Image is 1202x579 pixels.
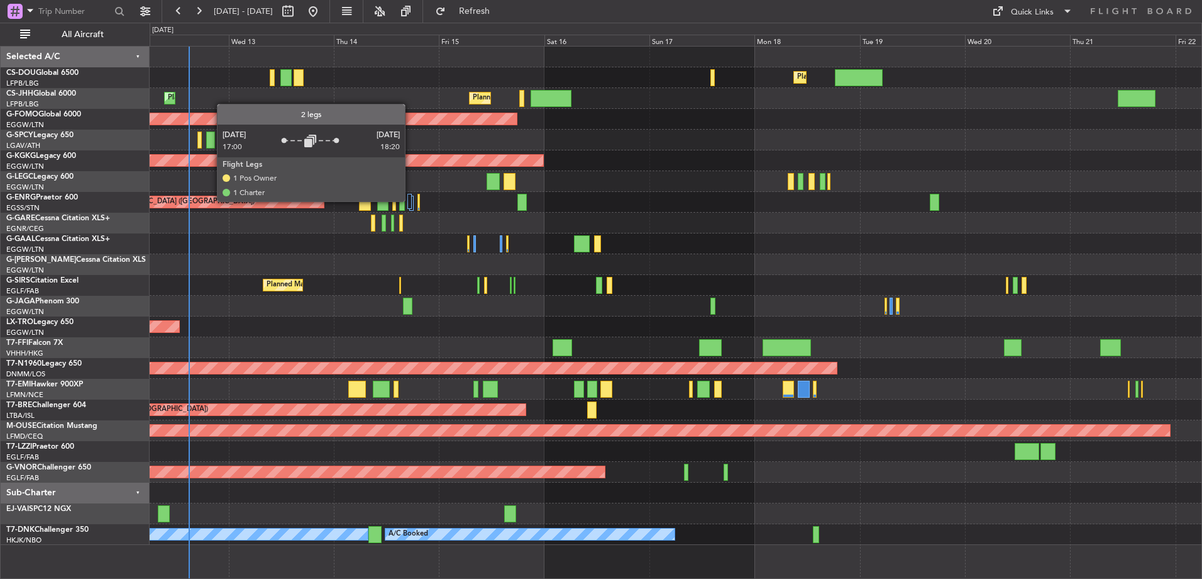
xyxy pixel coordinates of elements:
[965,35,1070,46] div: Wed 20
[6,443,32,451] span: T7-LZZI
[389,525,428,544] div: A/C Booked
[6,505,33,513] span: EJ-VAIS
[6,411,35,420] a: LTBA/ISL
[6,390,43,400] a: LFMN/NCE
[6,215,110,222] a: G-GARECessna Citation XLS+
[6,360,41,368] span: T7-N1960
[6,79,39,88] a: LFPB/LBG
[6,464,91,471] a: G-VNORChallenger 650
[6,235,110,243] a: G-GAALCessna Citation XLS+
[229,35,334,46] div: Wed 13
[6,318,74,326] a: LX-TROLegacy 650
[6,256,76,264] span: G-[PERSON_NAME]
[6,339,28,347] span: T7-FFI
[6,277,30,284] span: G-SIRS
[473,89,671,108] div: Planned Maint [GEOGRAPHIC_DATA] ([GEOGRAPHIC_DATA])
[6,422,97,430] a: M-OUSECitation Mustang
[448,7,501,16] span: Refresh
[168,89,366,108] div: Planned Maint [GEOGRAPHIC_DATA] ([GEOGRAPHIC_DATA])
[6,443,74,451] a: T7-LZZIPraetor 600
[152,25,174,36] div: [DATE]
[1070,35,1175,46] div: Thu 21
[6,422,36,430] span: M-OUSE
[334,35,439,46] div: Thu 14
[6,173,33,181] span: G-LEGC
[6,111,38,118] span: G-FOMO
[6,402,86,409] a: T7-BREChallenger 604
[6,328,44,337] a: EGGW/LTN
[6,69,36,77] span: CS-DOU
[6,277,79,284] a: G-SIRSCitation Excel
[6,318,33,326] span: LX-TRO
[123,35,228,46] div: Tue 12
[6,235,35,243] span: G-GAAL
[6,402,32,409] span: T7-BRE
[6,432,43,441] a: LFMD/CEQ
[38,2,111,21] input: Trip Number
[6,120,44,130] a: EGGW/LTN
[986,1,1079,21] button: Quick Links
[6,505,71,513] a: EJ-VAISPC12 NGX
[6,526,35,534] span: T7-DNK
[6,464,37,471] span: G-VNOR
[6,194,36,201] span: G-ENRG
[6,339,63,347] a: T7-FFIFalcon 7X
[6,307,44,317] a: EGGW/LTN
[6,132,74,139] a: G-SPCYLegacy 650
[6,194,78,201] a: G-ENRGPraetor 600
[6,360,82,368] a: T7-N1960Legacy 650
[6,298,35,305] span: G-JAGA
[797,68,995,87] div: Planned Maint [GEOGRAPHIC_DATA] ([GEOGRAPHIC_DATA])
[6,453,39,462] a: EGLF/FAB
[6,152,36,160] span: G-KGKG
[33,30,133,39] span: All Aircraft
[6,69,79,77] a: CS-DOUGlobal 6500
[439,35,544,46] div: Fri 15
[6,90,76,98] a: CS-JHHGlobal 6000
[429,1,505,21] button: Refresh
[6,266,44,275] a: EGGW/LTN
[1011,6,1054,19] div: Quick Links
[6,286,39,296] a: EGLF/FAB
[544,35,649,46] div: Sat 16
[6,349,43,358] a: VHHH/HKG
[267,276,465,295] div: Planned Maint [GEOGRAPHIC_DATA] ([GEOGRAPHIC_DATA])
[6,141,40,150] a: LGAV/ATH
[6,224,44,233] a: EGNR/CEG
[6,183,44,192] a: EGGW/LTN
[6,152,76,160] a: G-KGKGLegacy 600
[649,35,754,46] div: Sun 17
[6,173,74,181] a: G-LEGCLegacy 600
[6,132,33,139] span: G-SPCY
[860,35,965,46] div: Tue 19
[14,25,136,45] button: All Aircraft
[6,526,89,534] a: T7-DNKChallenger 350
[6,298,79,305] a: G-JAGAPhenom 300
[6,369,45,379] a: DNMM/LOS
[6,111,81,118] a: G-FOMOGlobal 6000
[6,381,83,388] a: T7-EMIHawker 900XP
[6,215,35,222] span: G-GARE
[6,162,44,171] a: EGGW/LTN
[6,245,44,254] a: EGGW/LTN
[6,256,146,264] a: G-[PERSON_NAME]Cessna Citation XLS
[57,193,255,211] div: Planned Maint [GEOGRAPHIC_DATA] ([GEOGRAPHIC_DATA])
[754,35,859,46] div: Mon 18
[6,99,39,109] a: LFPB/LBG
[6,90,33,98] span: CS-JHH
[6,536,41,545] a: HKJK/NBO
[6,473,39,483] a: EGLF/FAB
[6,203,40,213] a: EGSS/STN
[6,381,31,388] span: T7-EMI
[214,6,273,17] span: [DATE] - [DATE]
